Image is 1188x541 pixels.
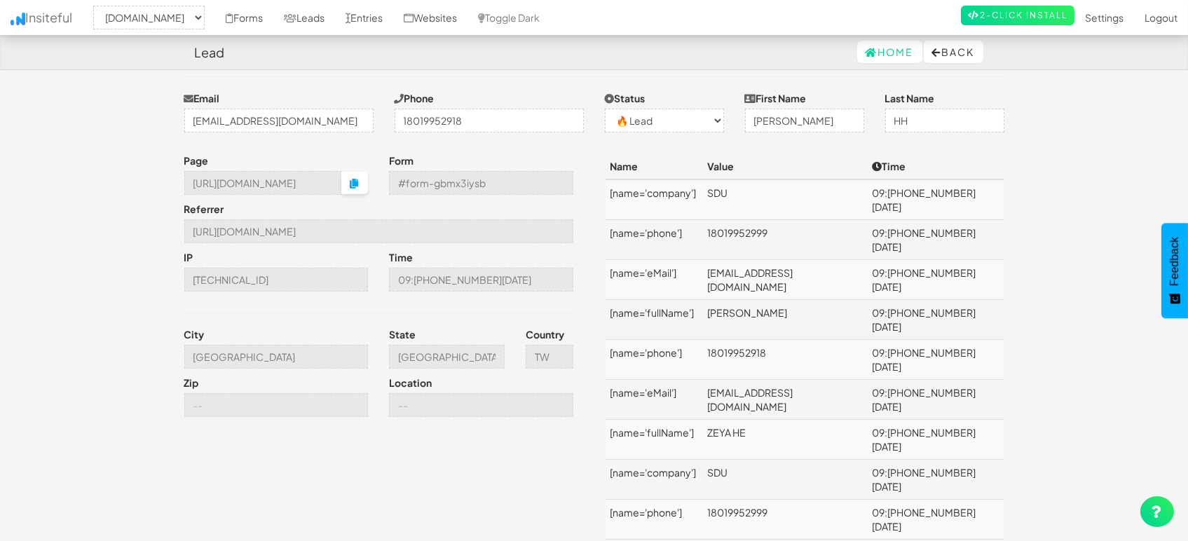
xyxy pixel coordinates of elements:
[11,13,25,25] img: icon.png
[702,380,866,420] td: [EMAIL_ADDRESS][DOMAIN_NAME]
[605,220,702,260] td: [name='phone']
[605,153,702,179] th: Name
[389,327,416,341] label: State
[389,376,432,390] label: Location
[866,460,1004,500] td: 09:[PHONE_NUMBER][DATE]
[389,268,573,292] input: --
[526,345,573,369] input: --
[605,300,702,340] td: [name='fullName']
[395,91,435,105] label: Phone
[184,250,193,264] label: IP
[702,179,866,220] td: SDU
[389,345,505,369] input: --
[745,91,807,105] label: First Name
[184,171,343,195] input: --
[924,41,983,63] button: Back
[866,300,1004,340] td: 09:[PHONE_NUMBER][DATE]
[857,41,922,63] a: Home
[526,327,564,341] label: Country
[184,393,369,417] input: --
[184,109,374,132] input: j@doe.com
[866,179,1004,220] td: 09:[PHONE_NUMBER][DATE]
[866,220,1004,260] td: 09:[PHONE_NUMBER][DATE]
[395,109,584,132] input: (123)-456-7890
[184,268,369,292] input: --
[702,340,866,380] td: 18019952918
[605,420,702,460] td: [name='fullName']
[184,327,205,341] label: City
[605,500,702,540] td: [name='phone']
[184,345,369,369] input: --
[702,153,866,179] th: Value
[866,380,1004,420] td: 09:[PHONE_NUMBER][DATE]
[605,380,702,420] td: [name='eMail']
[961,6,1074,25] a: 2-Click Install
[184,153,209,167] label: Page
[605,91,646,105] label: Status
[866,500,1004,540] td: 09:[PHONE_NUMBER][DATE]
[702,300,866,340] td: [PERSON_NAME]
[1168,237,1181,286] span: Feedback
[1161,223,1188,318] button: Feedback - Show survey
[702,500,866,540] td: 18019952999
[885,91,935,105] label: Last Name
[866,420,1004,460] td: 09:[PHONE_NUMBER][DATE]
[389,171,573,195] input: --
[866,340,1004,380] td: 09:[PHONE_NUMBER][DATE]
[605,260,702,300] td: [name='eMail']
[605,460,702,500] td: [name='company']
[885,109,1004,132] input: Doe
[866,153,1004,179] th: Time
[184,376,199,390] label: Zip
[702,220,866,260] td: 18019952999
[605,340,702,380] td: [name='phone']
[184,219,573,243] input: --
[702,460,866,500] td: SDU
[389,153,414,167] label: Form
[702,420,866,460] td: ZEYA HE
[389,393,573,417] input: --
[184,202,224,216] label: Referrer
[184,91,220,105] label: Email
[702,260,866,300] td: [EMAIL_ADDRESS][DOMAIN_NAME]
[605,179,702,220] td: [name='company']
[866,260,1004,300] td: 09:[PHONE_NUMBER][DATE]
[745,109,864,132] input: John
[389,250,413,264] label: Time
[195,46,225,60] h4: Lead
